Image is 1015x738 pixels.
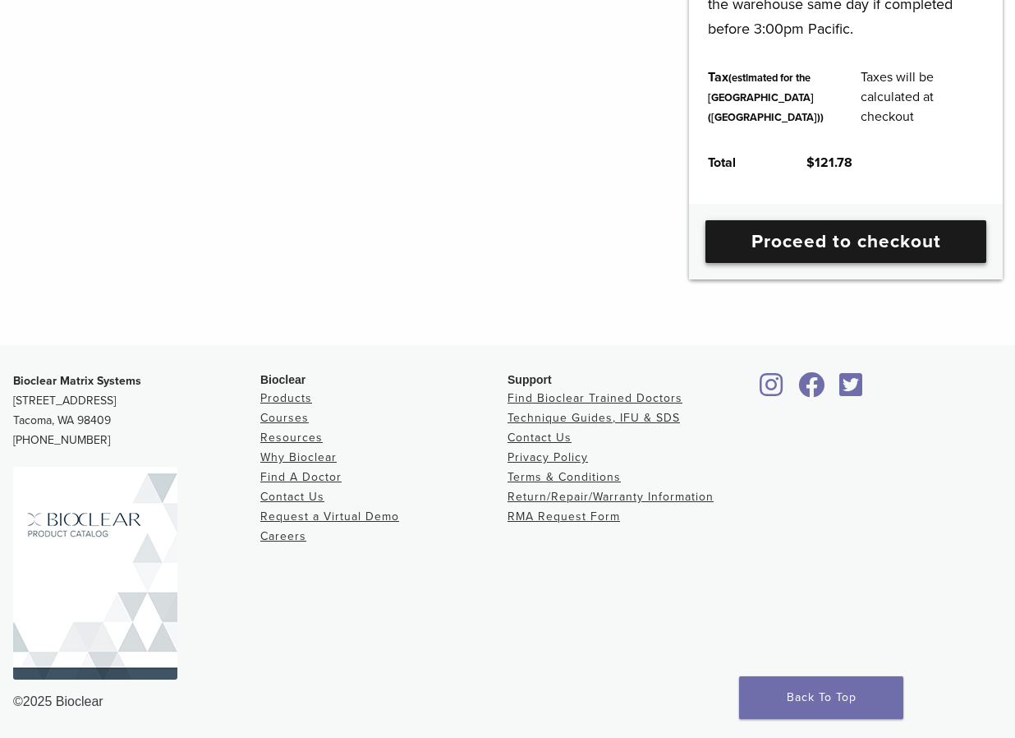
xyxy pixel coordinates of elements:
[13,371,260,450] p: [STREET_ADDRESS] Tacoma, WA 98409 [PHONE_NUMBER]
[842,54,1003,140] td: Taxes will be calculated at checkout
[806,155,852,171] bdi: 121.78
[806,155,815,171] span: $
[260,431,323,445] a: Resources
[507,470,621,484] a: Terms & Conditions
[260,510,399,524] a: Request a Virtual Demo
[689,140,788,186] th: Total
[739,676,903,719] a: Back To Top
[507,373,552,386] span: Support
[260,411,309,425] a: Courses
[755,382,789,399] a: Bioclear
[13,692,1002,712] div: ©2025 Bioclear
[507,490,714,504] a: Return/Repair/Warranty Information
[507,450,588,464] a: Privacy Policy
[260,529,306,543] a: Careers
[507,411,680,425] a: Technique Guides, IFU & SDS
[260,373,305,386] span: Bioclear
[689,54,842,140] th: Tax
[260,450,337,464] a: Why Bioclear
[507,510,620,524] a: RMA Request Form
[708,71,824,124] small: (estimated for the [GEOGRAPHIC_DATA] ([GEOGRAPHIC_DATA]))
[507,431,572,445] a: Contact Us
[792,382,830,399] a: Bioclear
[705,220,986,263] a: Proceed to checkout
[13,374,141,388] strong: Bioclear Matrix Systems
[260,470,342,484] a: Find A Doctor
[260,490,324,504] a: Contact Us
[13,467,177,680] img: Bioclear
[834,382,868,399] a: Bioclear
[507,391,682,405] a: Find Bioclear Trained Doctors
[260,391,312,405] a: Products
